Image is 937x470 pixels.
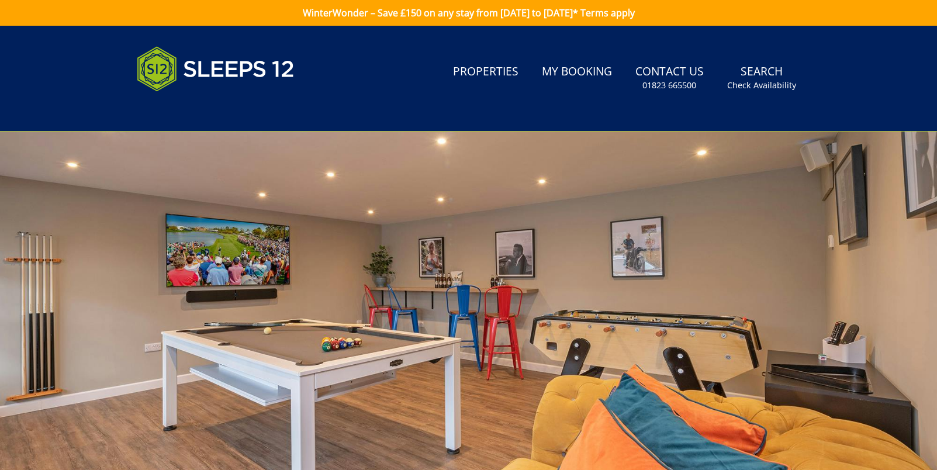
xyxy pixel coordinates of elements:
a: SearchCheck Availability [722,59,801,97]
small: 01823 665500 [642,80,696,91]
img: Sleeps 12 [137,40,295,98]
a: Contact Us01823 665500 [631,59,708,97]
a: My Booking [537,59,617,85]
iframe: Customer reviews powered by Trustpilot [131,105,254,115]
a: Properties [448,59,523,85]
small: Check Availability [727,80,796,91]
